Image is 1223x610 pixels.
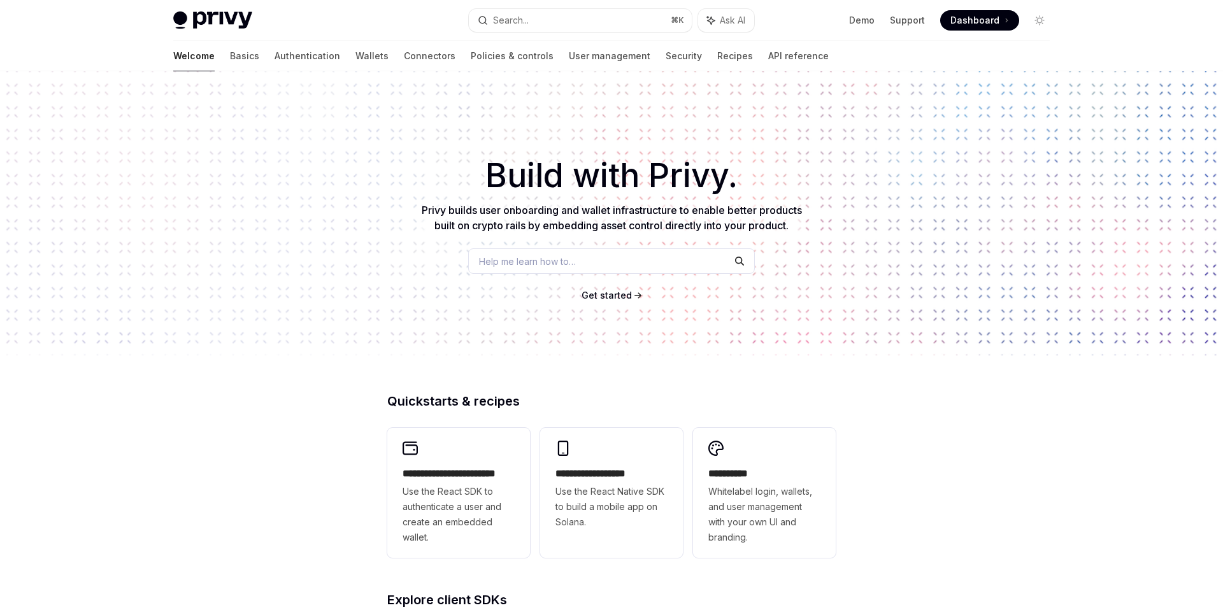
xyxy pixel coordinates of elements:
[387,395,520,408] span: Quickstarts & recipes
[173,11,252,29] img: light logo
[479,255,576,268] span: Help me learn how to…
[355,41,389,71] a: Wallets
[173,41,215,71] a: Welcome
[471,41,554,71] a: Policies & controls
[403,484,515,545] span: Use the React SDK to authenticate a user and create an embedded wallet.
[698,9,754,32] button: Ask AI
[890,14,925,27] a: Support
[708,484,820,545] span: Whitelabel login, wallets, and user management with your own UI and branding.
[275,41,340,71] a: Authentication
[950,14,999,27] span: Dashboard
[230,41,259,71] a: Basics
[555,484,668,530] span: Use the React Native SDK to build a mobile app on Solana.
[720,14,745,27] span: Ask AI
[666,41,702,71] a: Security
[582,289,632,302] a: Get started
[422,204,802,232] span: Privy builds user onboarding and wallet infrastructure to enable better products built on crypto ...
[1029,10,1050,31] button: Toggle dark mode
[404,41,455,71] a: Connectors
[582,290,632,301] span: Get started
[485,164,738,187] span: Build with Privy.
[540,428,683,558] a: **** **** **** ***Use the React Native SDK to build a mobile app on Solana.
[768,41,829,71] a: API reference
[849,14,875,27] a: Demo
[940,10,1019,31] a: Dashboard
[569,41,650,71] a: User management
[469,9,692,32] button: Search...⌘K
[693,428,836,558] a: **** *****Whitelabel login, wallets, and user management with your own UI and branding.
[671,15,684,25] span: ⌘ K
[387,593,507,606] span: Explore client SDKs
[717,41,753,71] a: Recipes
[493,13,529,28] div: Search...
